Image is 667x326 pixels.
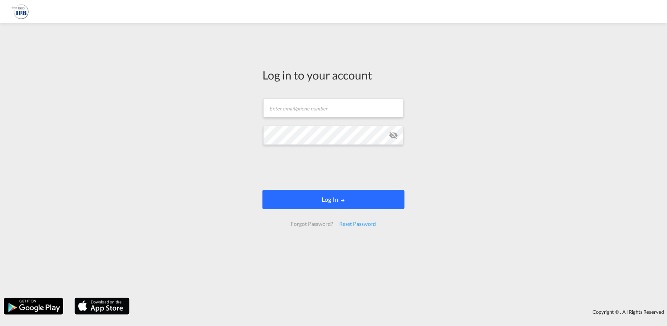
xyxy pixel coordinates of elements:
[275,152,392,182] iframe: reCAPTCHA
[262,190,405,209] button: LOGIN
[288,217,336,231] div: Forgot Password?
[11,3,29,20] img: b628ab10256c11eeb52753acbc15d091.png
[262,67,405,83] div: Log in to your account
[74,297,130,315] img: apple.png
[263,98,403,117] input: Enter email/phone number
[133,305,667,318] div: Copyright © . All Rights Reserved
[389,131,398,140] md-icon: icon-eye-off
[336,217,379,231] div: Reset Password
[3,297,64,315] img: google.png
